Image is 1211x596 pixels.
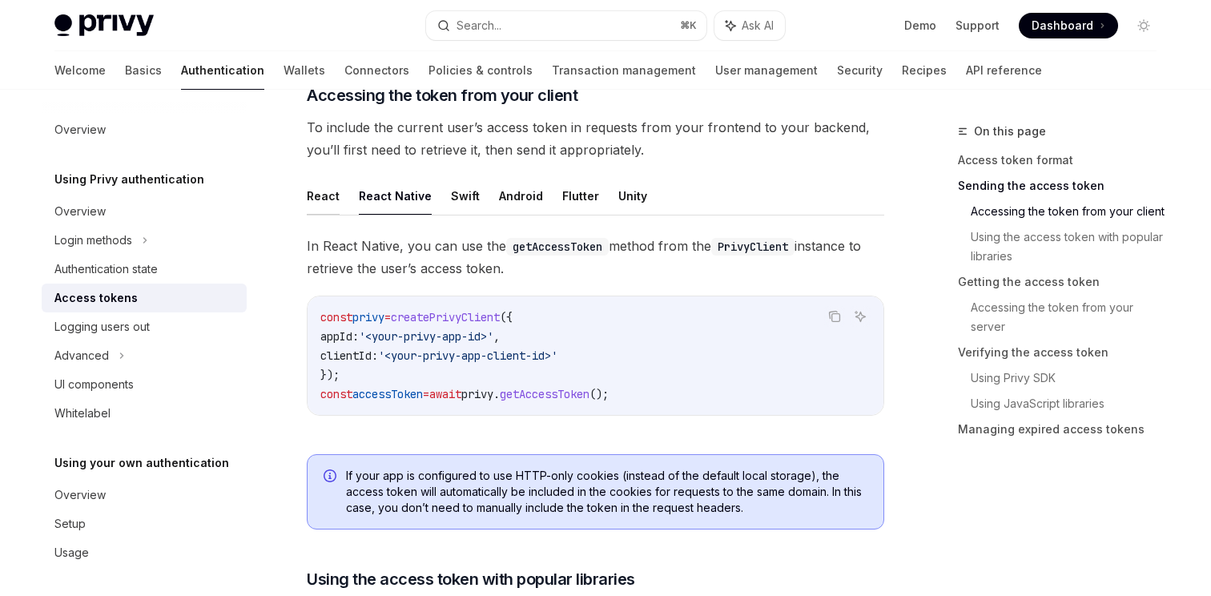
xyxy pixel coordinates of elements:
[54,231,132,250] div: Login methods
[850,306,871,327] button: Ask AI
[971,295,1169,340] a: Accessing the token from your server
[423,387,429,401] span: =
[714,11,785,40] button: Ask AI
[42,255,247,284] a: Authentication state
[971,199,1169,224] a: Accessing the token from your client
[958,147,1169,173] a: Access token format
[966,51,1042,90] a: API reference
[320,348,378,363] span: clientId:
[493,329,500,344] span: ,
[284,51,325,90] a: Wallets
[54,317,150,336] div: Logging users out
[1131,13,1157,38] button: Toggle dark mode
[54,514,86,534] div: Setup
[359,329,493,344] span: '<your-privy-app-id>'
[378,348,557,363] span: '<your-privy-app-client-id>'
[307,84,577,107] span: Accessing the token from your client
[902,51,947,90] a: Recipes
[42,197,247,226] a: Overview
[42,370,247,399] a: UI components
[344,51,409,90] a: Connectors
[307,116,884,161] span: To include the current user’s access token in requests from your frontend to your backend, you’ll...
[958,340,1169,365] a: Verifying the access token
[742,18,774,34] span: Ask AI
[499,177,543,215] button: Android
[711,238,795,256] code: PrivyClient
[506,238,609,256] code: getAccessToken
[307,177,340,215] button: React
[42,284,247,312] a: Access tokens
[493,387,500,401] span: .
[974,122,1046,141] span: On this page
[680,19,697,32] span: ⌘ K
[956,18,1000,34] a: Support
[451,177,480,215] button: Swift
[320,368,340,382] span: });
[824,306,845,327] button: Copy the contents from the code block
[1032,18,1093,34] span: Dashboard
[42,312,247,341] a: Logging users out
[837,51,883,90] a: Security
[428,51,533,90] a: Policies & controls
[324,469,340,485] svg: Info
[618,177,647,215] button: Unity
[42,509,247,538] a: Setup
[42,115,247,144] a: Overview
[54,485,106,505] div: Overview
[42,399,247,428] a: Whitelabel
[461,387,493,401] span: privy
[54,260,158,279] div: Authentication state
[904,18,936,34] a: Demo
[958,269,1169,295] a: Getting the access token
[42,481,247,509] a: Overview
[320,387,352,401] span: const
[352,310,384,324] span: privy
[54,51,106,90] a: Welcome
[320,329,359,344] span: appId:
[589,387,609,401] span: ();
[500,310,513,324] span: ({
[552,51,696,90] a: Transaction management
[426,11,706,40] button: Search...⌘K
[54,346,109,365] div: Advanced
[54,375,134,394] div: UI components
[384,310,391,324] span: =
[1019,13,1118,38] a: Dashboard
[971,391,1169,417] a: Using JavaScript libraries
[125,51,162,90] a: Basics
[54,120,106,139] div: Overview
[54,288,138,308] div: Access tokens
[54,14,154,37] img: light logo
[307,568,635,590] span: Using the access token with popular libraries
[42,538,247,567] a: Usage
[181,51,264,90] a: Authentication
[54,404,111,423] div: Whitelabel
[54,453,229,473] h5: Using your own authentication
[320,310,352,324] span: const
[958,417,1169,442] a: Managing expired access tokens
[359,177,432,215] button: React Native
[457,16,501,35] div: Search...
[346,468,867,516] span: If your app is configured to use HTTP-only cookies (instead of the default local storage), the ac...
[971,224,1169,269] a: Using the access token with popular libraries
[391,310,500,324] span: createPrivyClient
[429,387,461,401] span: await
[352,387,423,401] span: accessToken
[715,51,818,90] a: User management
[562,177,599,215] button: Flutter
[307,235,884,280] span: In React Native, you can use the method from the instance to retrieve the user’s access token.
[54,202,106,221] div: Overview
[958,173,1169,199] a: Sending the access token
[54,543,89,562] div: Usage
[54,170,204,189] h5: Using Privy authentication
[500,387,589,401] span: getAccessToken
[971,365,1169,391] a: Using Privy SDK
